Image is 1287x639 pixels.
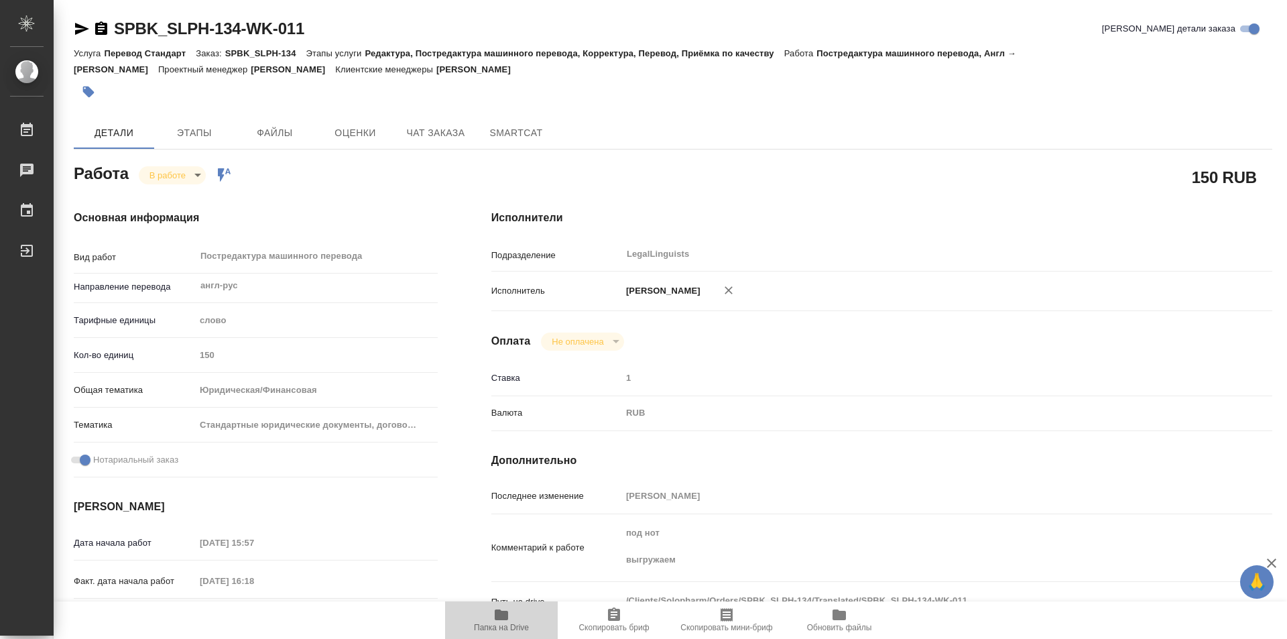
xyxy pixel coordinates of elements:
[365,48,784,58] p: Редактура, Постредактура машинного перевода, Корректура, Перевод, Приёмка по качеству
[158,64,251,74] p: Проектный менеджер
[93,21,109,37] button: Скопировать ссылку
[195,345,438,365] input: Пустое поле
[714,276,743,305] button: Удалить исполнителя
[335,64,436,74] p: Клиентские менеджеры
[491,453,1272,469] h4: Дополнительно
[1240,565,1274,599] button: 🙏
[195,571,312,591] input: Пустое поле
[436,64,521,74] p: [PERSON_NAME]
[621,284,700,298] p: [PERSON_NAME]
[491,284,621,298] p: Исполнитель
[670,601,783,639] button: Скопировать мини-бриф
[82,125,146,141] span: Детали
[541,333,623,351] div: В работе
[104,48,196,58] p: Перевод Стандарт
[114,19,304,38] a: SPBK_SLPH-134-WK-011
[74,77,103,107] button: Добавить тэг
[491,595,621,609] p: Путь на drive
[491,371,621,385] p: Ставка
[74,210,438,226] h4: Основная информация
[93,453,178,467] span: Нотариальный заказ
[243,125,307,141] span: Файлы
[74,384,195,397] p: Общая тематика
[491,489,621,503] p: Последнее изменение
[225,48,306,58] p: SPBK_SLPH-134
[195,309,438,332] div: слово
[74,48,104,58] p: Услуга
[74,21,90,37] button: Скопировать ссылку для ЯМессенджера
[445,601,558,639] button: Папка на Drive
[195,414,438,437] div: Стандартные юридические документы, договоры, уставы
[74,251,195,264] p: Вид работ
[621,486,1207,506] input: Пустое поле
[491,333,531,349] h4: Оплата
[145,170,190,181] button: В работе
[491,406,621,420] p: Валюта
[621,589,1207,612] textarea: /Clients/Solopharm/Orders/SPBK_SLPH-134/Translated/SPBK_SLPH-134-WK-011
[807,623,872,632] span: Обновить файлы
[195,379,438,402] div: Юридическая/Финансовая
[474,623,529,632] span: Папка на Drive
[680,623,772,632] span: Скопировать мини-бриф
[404,125,468,141] span: Чат заказа
[74,536,195,550] p: Дата начала работ
[578,623,649,632] span: Скопировать бриф
[323,125,387,141] span: Оценки
[621,368,1207,388] input: Пустое поле
[1192,166,1257,188] h2: 150 RUB
[306,48,365,58] p: Этапы услуги
[491,210,1272,226] h4: Исполнители
[621,402,1207,424] div: RUB
[1102,22,1235,36] span: [PERSON_NAME] детали заказа
[491,249,621,262] p: Подразделение
[74,499,438,515] h4: [PERSON_NAME]
[621,522,1207,571] textarea: под нот выгружаем
[195,533,312,553] input: Пустое поле
[196,48,225,58] p: Заказ:
[74,349,195,362] p: Кол-во единиц
[74,160,129,184] h2: Работа
[484,125,548,141] span: SmartCat
[139,166,206,184] div: В работе
[783,601,896,639] button: Обновить файлы
[1245,568,1268,596] span: 🙏
[162,125,227,141] span: Этапы
[558,601,670,639] button: Скопировать бриф
[491,541,621,555] p: Комментарий к работе
[74,575,195,588] p: Факт. дата начала работ
[74,314,195,327] p: Тарифные единицы
[784,48,817,58] p: Работа
[74,280,195,294] p: Направление перевода
[74,418,195,432] p: Тематика
[548,336,607,347] button: Не оплачена
[251,64,335,74] p: [PERSON_NAME]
